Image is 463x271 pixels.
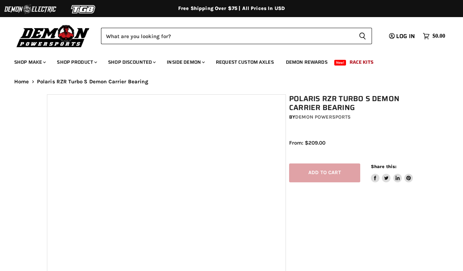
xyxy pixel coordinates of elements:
a: Race Kits [344,55,379,69]
aside: Share this: [371,163,413,182]
form: Product [101,28,372,44]
a: $0.00 [419,31,449,41]
span: From: $209.00 [289,140,325,146]
a: Shop Discounted [103,55,160,69]
a: Shop Product [52,55,101,69]
ul: Main menu [9,52,443,69]
img: Demon Electric Logo 2 [4,2,57,16]
a: Request Custom Axles [211,55,279,69]
span: Polaris RZR Turbo S Demon Carrier Bearing [37,79,148,85]
a: Home [14,79,29,85]
img: TGB Logo 2 [57,2,110,16]
a: Demon Rewards [281,55,333,69]
img: Demon Powersports [14,23,92,48]
h1: Polaris RZR Turbo S Demon Carrier Bearing [289,94,420,112]
input: Search [101,28,353,44]
span: Share this: [371,164,397,169]
span: Log in [396,32,415,41]
a: Log in [386,33,419,40]
a: Inside Demon [161,55,209,69]
button: Search [353,28,372,44]
a: Shop Make [9,55,50,69]
div: by [289,113,420,121]
a: Demon Powersports [295,114,351,120]
span: New! [334,60,346,66]
span: $0.00 [432,33,445,40]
